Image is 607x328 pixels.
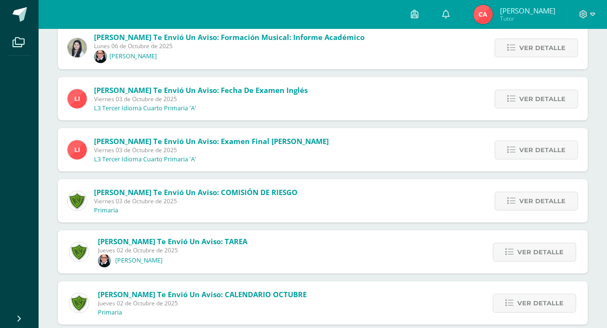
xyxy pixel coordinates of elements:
img: 26d99b1a796ccaa3371889e7bb07c0d4.png [67,89,87,108]
p: [PERSON_NAME] [109,52,157,60]
p: L3 Tercer Idioma Cuarto Primaria 'A' [94,105,196,112]
span: Lunes 06 de Octubre de 2025 [94,42,364,50]
span: [PERSON_NAME] te envió un aviso: TAREA [98,236,247,246]
span: Viernes 03 de Octubre de 2025 [94,197,297,205]
img: 1cdfcf77892e8c61eecfab2553fd9f33.png [67,38,87,57]
p: [PERSON_NAME] [115,257,162,264]
img: b353b27653837bd3c9beeece909bfc4f.png [473,5,493,24]
span: [PERSON_NAME] te envió un aviso: Fecha de Examen Inglés [94,85,308,95]
span: Ver detalle [517,243,564,261]
span: Viernes 03 de Octubre de 2025 [94,95,308,103]
span: [PERSON_NAME] [500,6,555,15]
p: Primaria [94,207,118,214]
span: Ver detalle [519,141,566,159]
span: Ver detalle [517,294,564,312]
img: c7e4502288b633c389763cda5c4117dc.png [69,242,89,262]
span: [PERSON_NAME] te envió un aviso: COMISIÓN DE RIESGO [94,187,297,197]
span: Tutor [500,14,555,23]
p: L3 Tercer Idioma Cuarto Primaria 'A' [94,156,196,163]
img: c7e4502288b633c389763cda5c4117dc.png [69,293,89,313]
img: c7e4502288b633c389763cda5c4117dc.png [67,191,87,210]
span: [PERSON_NAME] te envió un aviso: CALENDARIO OCTUBRE [98,289,307,299]
span: [PERSON_NAME] te envió un aviso: Examen Final [PERSON_NAME] [94,136,329,146]
span: Ver detalle [519,39,566,57]
span: Jueves 02 de Octubre de 2025 [98,246,247,254]
p: Primaria [98,309,122,316]
img: bc01182f05f2d992fb609d999e576925.png [94,50,107,63]
img: bc01182f05f2d992fb609d999e576925.png [98,254,111,267]
img: 26d99b1a796ccaa3371889e7bb07c0d4.png [67,140,87,159]
span: Viernes 03 de Octubre de 2025 [94,146,329,154]
span: [PERSON_NAME] te envió un aviso: Formación musical: Informe académico [94,32,364,42]
span: Ver detalle [519,192,566,210]
span: Jueves 02 de Octubre de 2025 [98,299,307,307]
span: Ver detalle [519,90,566,108]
